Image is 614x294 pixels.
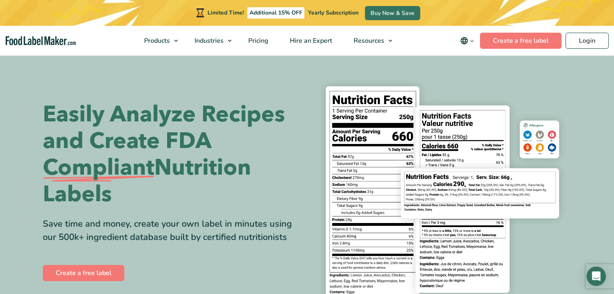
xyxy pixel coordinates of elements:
a: Products [134,26,182,56]
a: Pricing [238,26,277,56]
span: Additional 15% OFF [247,7,304,19]
span: Resources [351,36,385,45]
a: Create a free label [43,265,124,281]
span: Hire an Expert [287,36,333,45]
a: Industries [184,26,236,56]
span: Limited Time! [207,9,244,17]
div: Open Intercom Messenger [587,267,606,286]
span: Industries [192,36,224,45]
span: Products [142,36,171,45]
a: Hire an Expert [279,26,341,56]
a: Resources [343,26,396,56]
div: Save time and money, create your own label in minutes using our 500k+ ingredient database built b... [43,217,301,244]
a: Buy Now & Save [365,6,420,20]
a: Create a free label [480,33,562,49]
a: Login [566,33,609,49]
span: Pricing [246,36,269,45]
h1: Easily Analyze Recipes and Create FDA Nutrition Labels [43,101,301,208]
span: Yearly Subscription [308,9,358,17]
span: Compliant [43,154,154,181]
